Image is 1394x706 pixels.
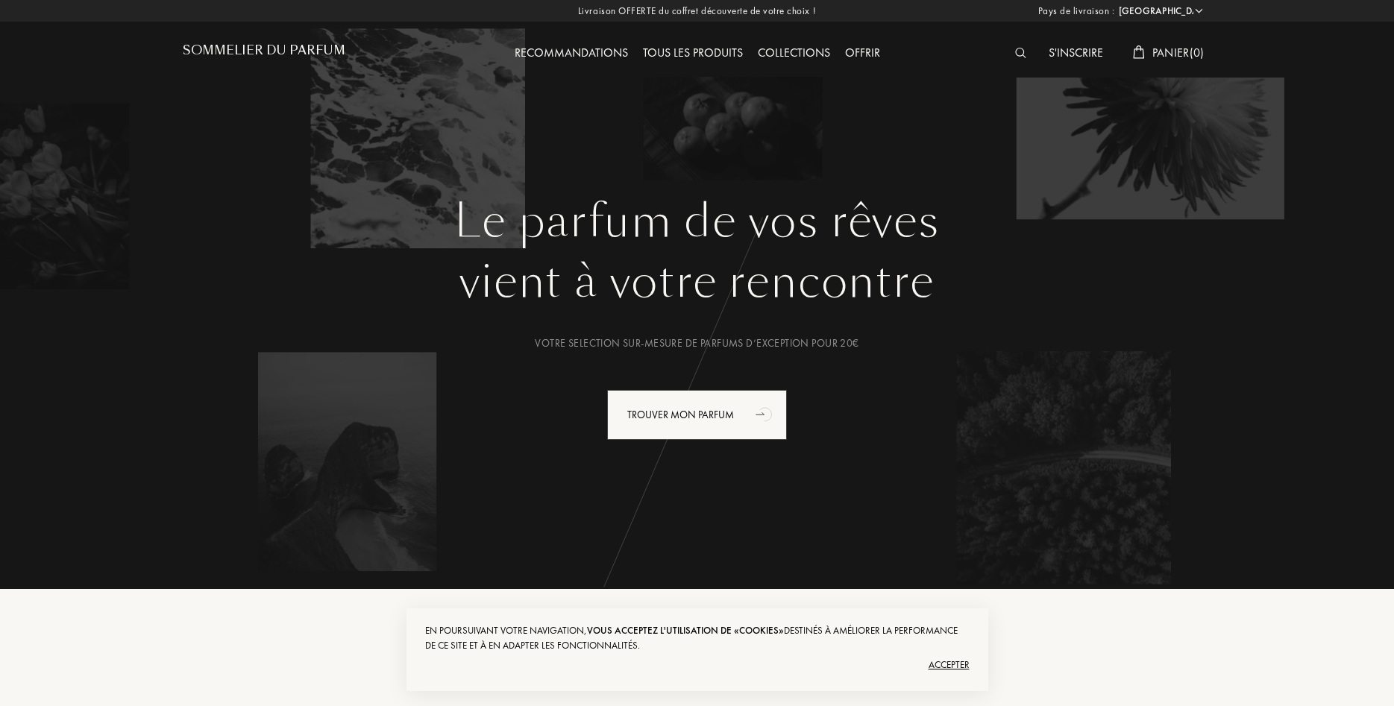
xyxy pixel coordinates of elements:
[1193,5,1205,16] img: arrow_w.png
[1038,4,1115,19] span: Pays de livraison :
[1015,48,1026,58] img: search_icn_white.svg
[1041,44,1111,63] div: S'inscrire
[750,399,780,429] div: animation
[596,390,798,440] a: Trouver mon parfumanimation
[587,624,784,637] span: vous acceptez l'utilisation de «cookies»
[750,44,838,63] div: Collections
[607,390,787,440] div: Trouver mon parfum
[183,43,345,57] h1: Sommelier du Parfum
[1133,45,1145,59] img: cart_white.svg
[635,44,750,63] div: Tous les produits
[183,43,345,63] a: Sommelier du Parfum
[635,45,750,60] a: Tous les produits
[1041,45,1111,60] a: S'inscrire
[194,195,1201,248] h1: Le parfum de vos rêves
[425,653,970,677] div: Accepter
[507,44,635,63] div: Recommandations
[425,623,970,653] div: En poursuivant votre navigation, destinés à améliorer la performance de ce site et à en adapter l...
[194,248,1201,315] div: vient à votre rencontre
[750,45,838,60] a: Collections
[194,335,1201,351] div: Votre selection sur-mesure de parfums d’exception pour 20€
[838,45,888,60] a: Offrir
[507,45,635,60] a: Recommandations
[1152,45,1205,60] span: Panier ( 0 )
[838,44,888,63] div: Offrir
